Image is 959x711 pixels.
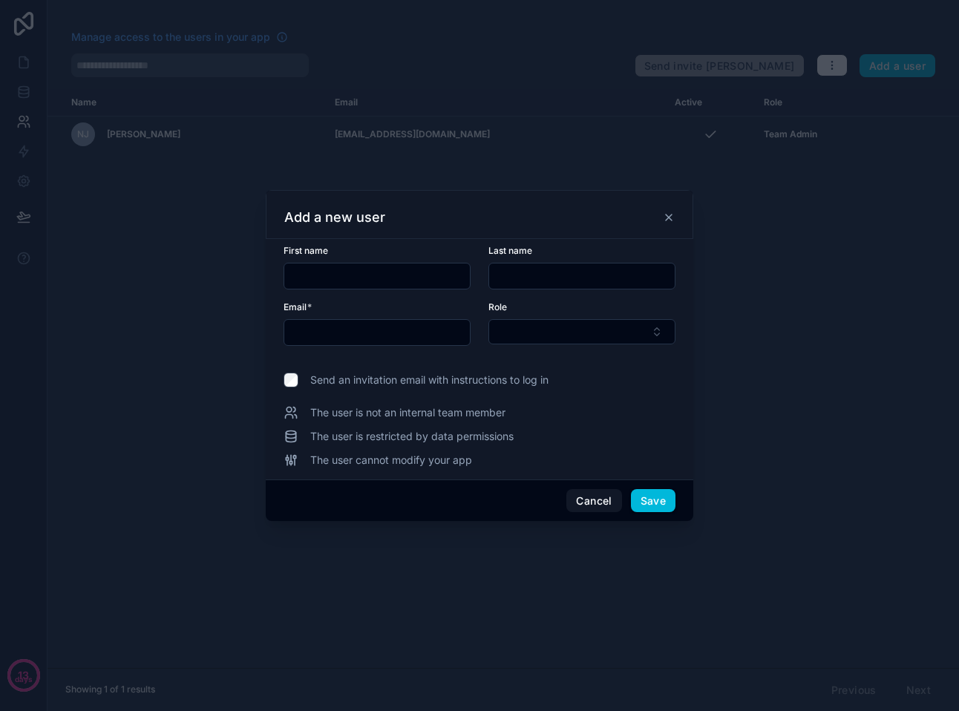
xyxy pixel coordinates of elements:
span: First name [284,245,328,256]
button: Save [631,489,675,513]
span: The user is not an internal team member [310,405,505,420]
span: Last name [488,245,532,256]
button: Cancel [566,489,621,513]
h3: Add a new user [284,209,385,226]
span: The user cannot modify your app [310,453,472,468]
span: Send an invitation email with instructions to log in [310,373,549,387]
button: Select Button [488,319,675,344]
input: Send an invitation email with instructions to log in [284,373,298,387]
span: Email [284,301,307,312]
span: Role [488,301,507,312]
span: The user is restricted by data permissions [310,429,514,444]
